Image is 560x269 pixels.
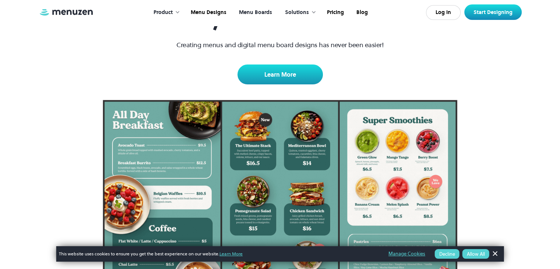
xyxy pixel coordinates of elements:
[184,1,232,24] a: Menu Designs
[426,5,461,20] a: Log In
[278,1,320,24] div: Solutions
[232,1,278,24] a: Menu Boards
[219,251,243,257] a: Learn More
[435,249,459,259] button: Decline
[462,249,489,259] button: Allow All
[285,8,309,17] div: Solutions
[489,248,500,259] a: Dismiss Banner
[320,1,349,24] a: Pricing
[59,251,378,257] span: This website uses cookies to ensure you get the best experience on our website.
[154,8,173,17] div: Product
[464,4,522,20] a: Start Designing
[349,1,373,24] a: Blog
[176,40,384,50] p: Creating menus and digital menu board designs has never been easier!
[388,250,425,258] a: Manage Cookies
[146,1,184,24] div: Product
[237,64,323,84] a: Learn More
